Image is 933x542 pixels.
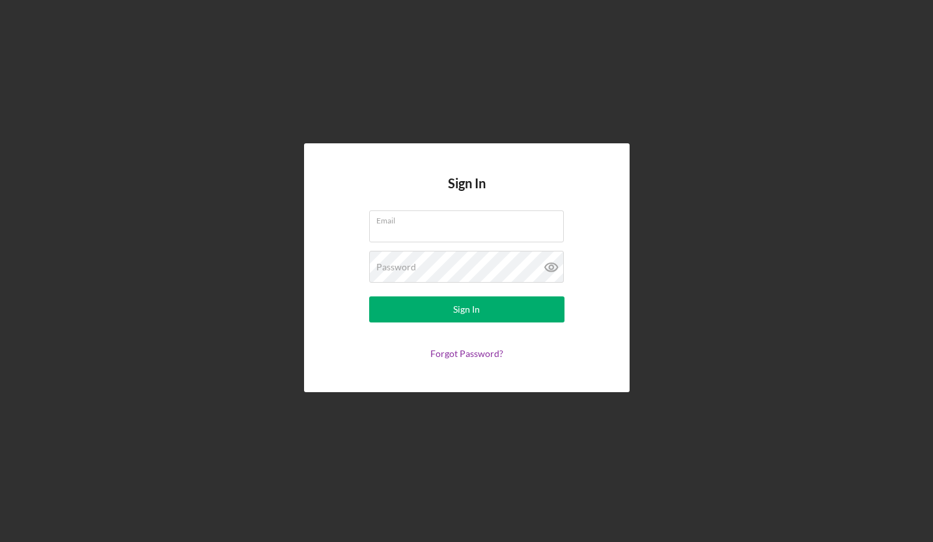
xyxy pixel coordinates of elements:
label: Password [376,262,416,272]
a: Forgot Password? [430,348,503,359]
button: Sign In [369,296,564,322]
label: Email [376,211,564,225]
h4: Sign In [448,176,486,210]
div: Sign In [453,296,480,322]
